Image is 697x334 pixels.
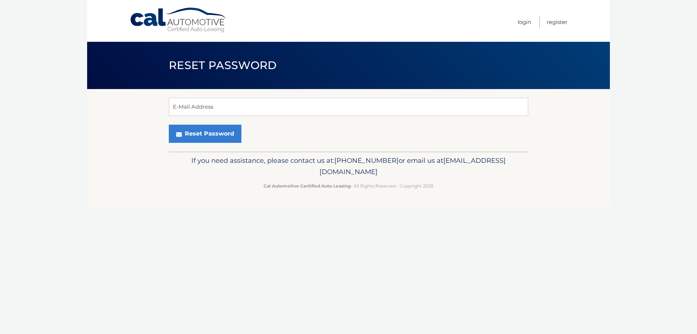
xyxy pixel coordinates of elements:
a: Cal Automotive [130,7,228,33]
p: If you need assistance, please contact us at: or email us at [174,155,523,178]
span: [PHONE_NUMBER] [334,156,399,165]
input: E-Mail Address [169,98,528,116]
button: Reset Password [169,125,241,143]
p: - All Rights Reserved - Copyright 2025 [174,182,523,190]
strong: Cal Automotive Certified Auto Leasing [264,183,351,189]
a: Register [547,16,567,28]
span: Reset Password [169,59,277,72]
a: Login [518,16,531,28]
